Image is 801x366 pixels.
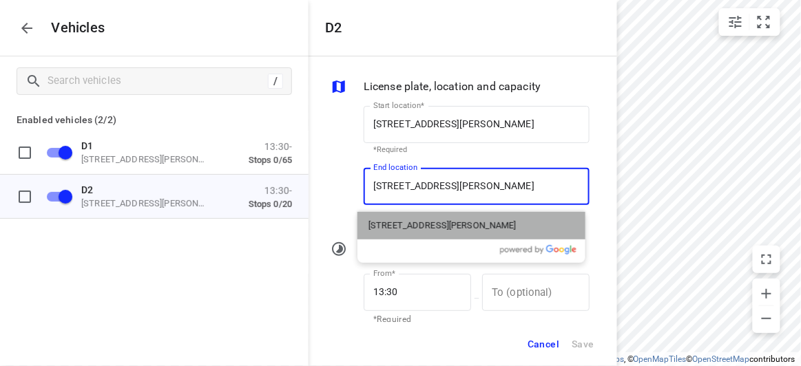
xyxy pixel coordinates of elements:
[41,20,105,36] p: Vehicles
[249,154,292,165] p: Stops 0/65
[81,153,219,164] p: [STREET_ADDRESS][PERSON_NAME]
[719,8,780,36] div: small contained button group
[81,197,219,208] p: [STREET_ADDRESS][PERSON_NAME]
[521,330,565,358] button: Cancel
[364,78,541,95] p: License plate, location and capacity
[48,70,268,91] input: Search vehicles
[249,140,292,151] p: 13:30-
[331,78,590,98] div: License plate, location and capacity
[528,336,559,353] span: Cancel
[268,74,283,89] div: /
[39,139,73,165] span: Disable
[249,198,292,209] p: Stops 0/20
[368,219,517,233] p: [STREET_ADDRESS][PERSON_NAME]
[471,293,482,303] p: —
[81,140,93,151] span: D1
[39,183,73,209] span: Disable
[373,313,461,327] p: *Required
[249,184,292,195] p: 13:30-
[722,8,749,36] button: Map settings
[373,145,580,154] p: *Required
[500,245,577,255] img: Powered by Google
[331,241,590,260] div: Drivers’ working hours
[81,184,93,195] span: D2
[501,354,795,364] li: © 2025 , © , © © contributors
[693,354,750,364] a: OpenStreetMap
[325,20,342,36] h5: D2
[634,354,687,364] a: OpenMapTiles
